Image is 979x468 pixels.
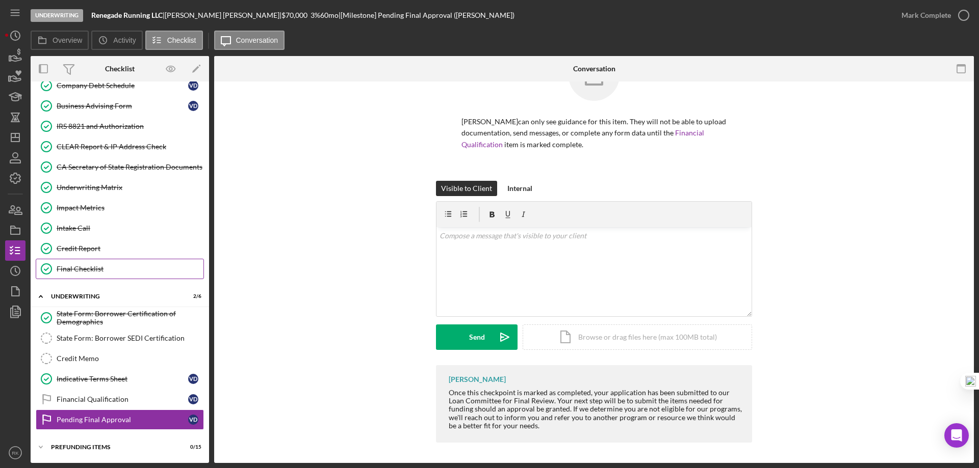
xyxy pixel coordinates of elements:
[36,238,204,259] a: Credit Report
[339,11,514,19] div: | [Milestone] Pending Final Approval ([PERSON_NAME])
[36,328,204,348] a: State Form: Borrower SEDI Certification
[165,11,281,19] div: [PERSON_NAME] [PERSON_NAME] |
[461,116,727,150] p: [PERSON_NAME] can only see guidance for this item. They will not be able to upload documentation,...
[436,324,518,350] button: Send
[12,450,19,456] text: RK
[891,5,974,25] button: Mark Complete
[36,136,204,157] a: CLEAR Report & IP Address Check
[57,122,203,130] div: IRS 8821 and Authorization
[57,416,188,424] div: Pending Final Approval
[57,81,188,90] div: Company Debt Schedule
[5,443,25,463] button: RK
[167,36,196,44] label: Checklist
[441,181,492,196] div: Visible to Client
[36,369,204,389] a: Indicative Terms SheetVD
[36,177,204,198] a: Underwriting Matrix
[57,102,188,110] div: Business Advising Form
[113,36,136,44] label: Activity
[36,259,204,279] a: Final Checklist
[57,163,203,171] div: CA Secretary of State Registration Documents
[57,354,203,363] div: Credit Memo
[36,409,204,430] a: Pending Final ApprovalVD
[91,11,165,19] div: |
[469,324,485,350] div: Send
[57,395,188,403] div: Financial Qualification
[188,394,198,404] div: V D
[188,80,198,91] div: V D
[36,198,204,218] a: Impact Metrics
[965,376,976,387] img: one_i.png
[944,423,969,448] div: Open Intercom Messenger
[573,65,615,73] div: Conversation
[91,31,142,50] button: Activity
[214,31,285,50] button: Conversation
[31,31,89,50] button: Overview
[36,157,204,177] a: CA Secretary of State Registration Documents
[449,389,742,429] div: Once this checkpoint is marked as completed, your application has been submitted to our Loan Comm...
[236,36,278,44] label: Conversation
[320,11,339,19] div: 60 mo
[311,11,320,19] div: 3 %
[436,181,497,196] button: Visible to Client
[36,96,204,116] a: Business Advising FormVD
[183,444,201,450] div: 0 / 15
[53,36,82,44] label: Overview
[57,224,203,232] div: Intake Call
[36,348,204,369] a: Credit Memo
[183,293,201,299] div: 2 / 6
[36,218,204,238] a: Intake Call
[901,5,951,25] div: Mark Complete
[145,31,203,50] button: Checklist
[57,310,203,326] div: State Form: Borrower Certification of Demographics
[461,128,704,148] a: Financial Qualification
[57,265,203,273] div: Final Checklist
[57,244,203,253] div: Credit Report
[36,75,204,96] a: Company Debt ScheduleVD
[188,101,198,111] div: V D
[281,11,307,19] span: $70,000
[57,204,203,212] div: Impact Metrics
[36,116,204,136] a: IRS 8821 and Authorization
[57,334,203,342] div: State Form: Borrower SEDI Certification
[507,181,532,196] div: Internal
[502,181,537,196] button: Internal
[105,65,135,73] div: Checklist
[36,308,204,328] a: State Form: Borrower Certification of Demographics
[31,9,83,22] div: Underwriting
[91,11,163,19] b: Renegade Running LLC
[51,293,176,299] div: Underwriting
[51,444,176,450] div: Prefunding Items
[57,375,188,383] div: Indicative Terms Sheet
[449,375,506,383] div: [PERSON_NAME]
[36,389,204,409] a: Financial QualificationVD
[57,183,203,191] div: Underwriting Matrix
[57,143,203,151] div: CLEAR Report & IP Address Check
[188,415,198,425] div: V D
[188,374,198,384] div: V D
